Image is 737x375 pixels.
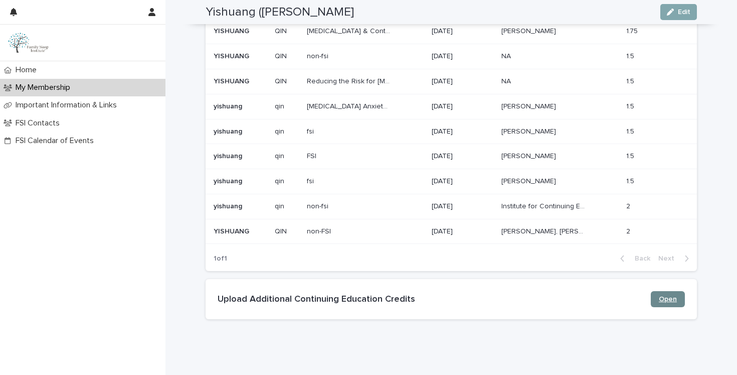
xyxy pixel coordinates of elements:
[12,136,102,146] p: FSI Calendar of Events
[432,27,493,36] p: [DATE]
[206,246,235,271] p: 1 of 1
[307,75,393,86] p: Reducing the Risk for Sudden Infant Death Syndrome (SIDS) and Sudden Unexpected Infant Death (SUI...
[629,255,650,262] span: Back
[206,144,697,169] tr: yishuangyishuang qinqin FSIFSI [DATE][PERSON_NAME][PERSON_NAME] 1.51.5
[307,25,393,36] p: Swaddling & Containment: How Improper Use Can Impact Sleeping, Reflex Integration, and Sensory Mo...
[626,25,640,36] p: 1.75
[658,255,680,262] span: Next
[501,25,558,36] p: [PERSON_NAME]
[275,200,286,211] p: qin
[501,150,558,161] p: [PERSON_NAME]
[206,19,697,44] tr: YISHUANGYISHUANG QINQIN [MEDICAL_DATA] & Containment: How Improper Use Can Impact Sleeping, Refle...
[275,75,289,86] p: QIN
[626,175,636,186] p: 1.5
[678,9,690,16] span: Edit
[307,50,330,61] p: non-fsi
[432,227,493,236] p: [DATE]
[206,119,697,144] tr: yishuangyishuang qinqin fsifsi [DATE][PERSON_NAME][PERSON_NAME] 1.51.5
[432,102,493,111] p: [DATE]
[432,202,493,211] p: [DATE]
[501,175,558,186] p: [PERSON_NAME]
[307,225,333,236] p: non-FSI
[275,100,286,111] p: qin
[307,150,318,161] p: FSI
[214,25,251,36] p: YISHUANG
[275,150,286,161] p: qin
[432,128,493,136] p: [DATE]
[501,75,513,86] p: NA
[214,150,244,161] p: yishuang
[501,126,558,136] p: [PERSON_NAME]
[432,77,493,86] p: [DATE]
[501,200,587,211] p: Institute for Continuing Education
[206,219,697,244] tr: YISHUANGYISHUANG QINQIN non-FSInon-FSI [DATE][PERSON_NAME], [PERSON_NAME], BSN, IBCLC, and RLC[PE...
[626,225,632,236] p: 2
[307,175,316,186] p: fsi
[206,194,697,219] tr: yishuangyishuang qinqin non-fsinon-fsi [DATE]Institute for Continuing EducationInstitute for Cont...
[626,75,636,86] p: 1.5
[206,69,697,94] tr: YISHUANGYISHUANG QINQIN Reducing the Risk for [MEDICAL_DATA] (SIDS) and Sudden Unexpected Infant ...
[432,52,493,61] p: [DATE]
[626,50,636,61] p: 1.5
[501,50,513,61] p: NA
[8,33,50,53] img: clDnsA1tTUSw9F1EQwrE
[206,94,697,119] tr: yishuangyishuang qinqin [MEDICAL_DATA] Anxiety and [MEDICAL_DATA] class[MEDICAL_DATA] Anxiety and...
[432,152,493,161] p: [DATE]
[612,254,654,263] button: Back
[12,83,78,92] p: My Membership
[214,200,244,211] p: yishuang
[275,126,286,136] p: qin
[626,126,636,136] p: 1.5
[275,175,286,186] p: qin
[12,100,125,110] p: Important Information & Links
[626,100,636,111] p: 1.5
[214,100,244,111] p: yishuang
[218,294,651,305] h2: Upload Additional Continuing Education Credits
[275,225,289,236] p: QIN
[501,225,587,236] p: Jane Bradshaw, RN, BSN, IBCLC, and RLC
[659,296,677,303] span: Open
[275,50,289,61] p: QIN
[12,118,68,128] p: FSI Contacts
[12,65,45,75] p: Home
[660,4,697,20] button: Edit
[275,25,289,36] p: QIN
[654,254,697,263] button: Next
[206,44,697,69] tr: YISHUANGYISHUANG QINQIN non-fsinon-fsi [DATE]NANA 1.51.5
[307,100,393,111] p: Postnatal Anxiety and Mood Disorder class
[206,5,354,20] h2: Yishuang ([PERSON_NAME]
[214,50,251,61] p: YISHUANG
[214,175,244,186] p: yishuang
[214,225,251,236] p: YISHUANG
[307,126,316,136] p: fsi
[501,100,558,111] p: [PERSON_NAME]
[214,75,251,86] p: YISHUANG
[651,291,685,307] a: Open
[206,169,697,194] tr: yishuangyishuang qinqin fsifsi [DATE][PERSON_NAME][PERSON_NAME] 1.51.5
[432,177,493,186] p: [DATE]
[214,126,244,136] p: yishuang
[626,150,636,161] p: 1.5
[626,200,632,211] p: 2
[307,200,330,211] p: non-fsi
